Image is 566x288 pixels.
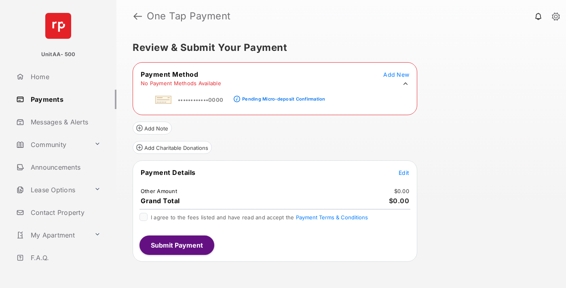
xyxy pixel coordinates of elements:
td: Other Amount [140,187,177,195]
span: Grand Total [141,197,180,205]
img: svg+xml;base64,PHN2ZyB4bWxucz0iaHR0cDovL3d3dy53My5vcmcvMjAwMC9zdmciIHdpZHRoPSI2NCIgaGVpZ2h0PSI2NC... [45,13,71,39]
a: Contact Property [13,203,116,222]
a: Messages & Alerts [13,112,116,132]
a: My Apartment [13,225,91,245]
a: F.A.Q. [13,248,116,267]
td: No Payment Methods Available [140,80,222,87]
a: Announcements [13,158,116,177]
span: Add New [383,71,409,78]
button: Add New [383,70,409,78]
p: UnitAA- 500 [41,50,76,59]
span: Payment Details [141,168,196,177]
span: I agree to the fees listed and have read and accept the [151,214,368,221]
button: Edit [399,168,409,177]
td: $0.00 [394,187,410,195]
a: Home [13,67,116,86]
button: Submit Payment [139,235,214,255]
span: $0.00 [389,197,410,205]
div: Pending Micro-deposit Confirmation [242,96,325,102]
a: Pending Micro-deposit Confirmation [240,90,325,103]
span: Edit [399,169,409,176]
span: ••••••••••••0000 [178,97,223,103]
a: Payments [13,90,116,109]
a: Community [13,135,91,154]
button: Add Charitable Donations [133,141,212,154]
h5: Review & Submit Your Payment [133,43,543,53]
button: Add Note [133,122,172,135]
strong: One Tap Payment [147,11,231,21]
button: I agree to the fees listed and have read and accept the [296,214,368,221]
a: Lease Options [13,180,91,200]
span: Payment Method [141,70,198,78]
